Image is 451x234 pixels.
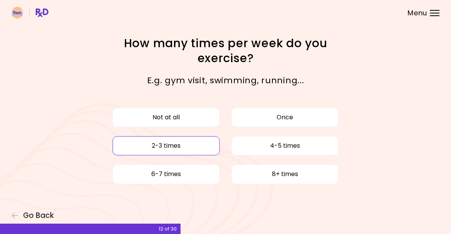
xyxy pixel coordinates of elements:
h1: How many times per week do you exercise? [111,36,340,66]
button: Go Back [12,211,58,220]
button: 8+ times [231,165,338,184]
span: Go Back [23,211,54,220]
button: 2-3 times [113,136,220,155]
span: Menu [408,10,427,16]
button: Once [231,108,338,127]
button: 6-7 times [113,165,220,184]
p: E.g. gym visit, swimming, running... [111,73,340,87]
button: 4-5 times [231,136,338,155]
button: Not at all [113,108,220,127]
img: RxDiet [12,7,48,18]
